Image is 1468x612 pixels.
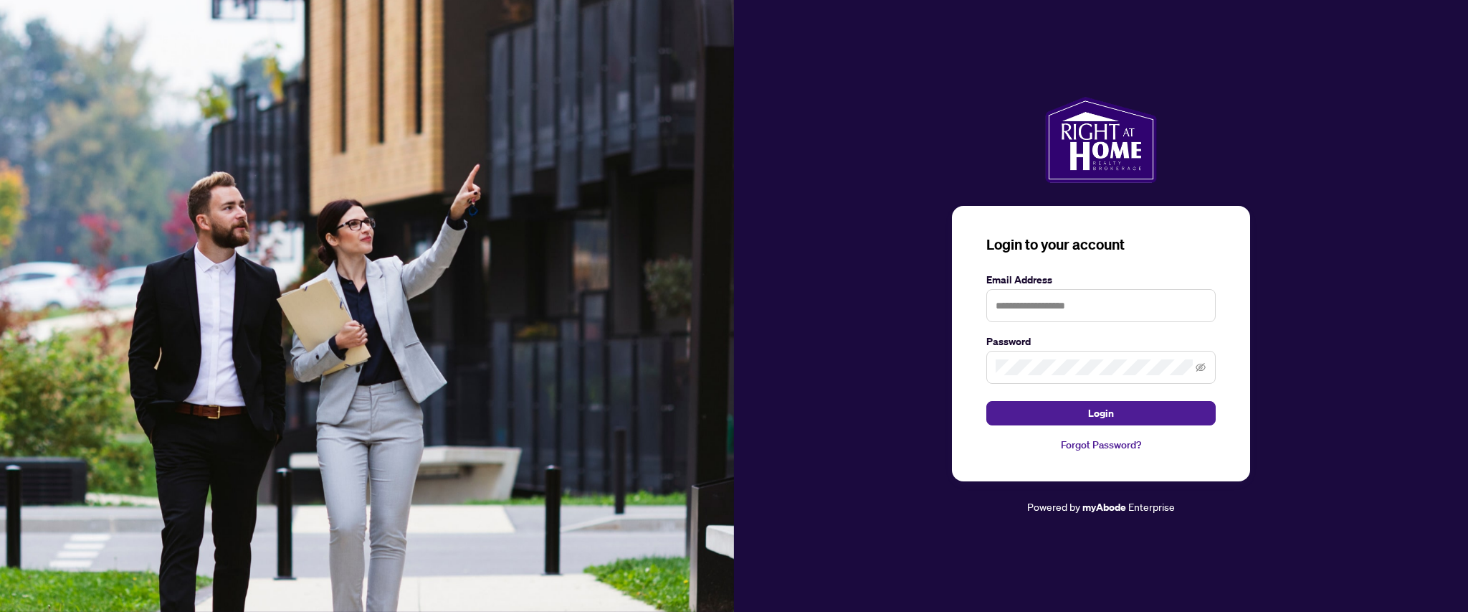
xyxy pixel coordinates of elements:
[986,437,1216,453] a: Forgot Password?
[1196,362,1206,372] span: eye-invisible
[986,334,1216,349] label: Password
[1088,402,1114,425] span: Login
[986,401,1216,425] button: Login
[986,235,1216,255] h3: Login to your account
[1045,97,1156,183] img: ma-logo
[1027,500,1080,513] span: Powered by
[1128,500,1175,513] span: Enterprise
[1082,499,1126,515] a: myAbode
[986,272,1216,288] label: Email Address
